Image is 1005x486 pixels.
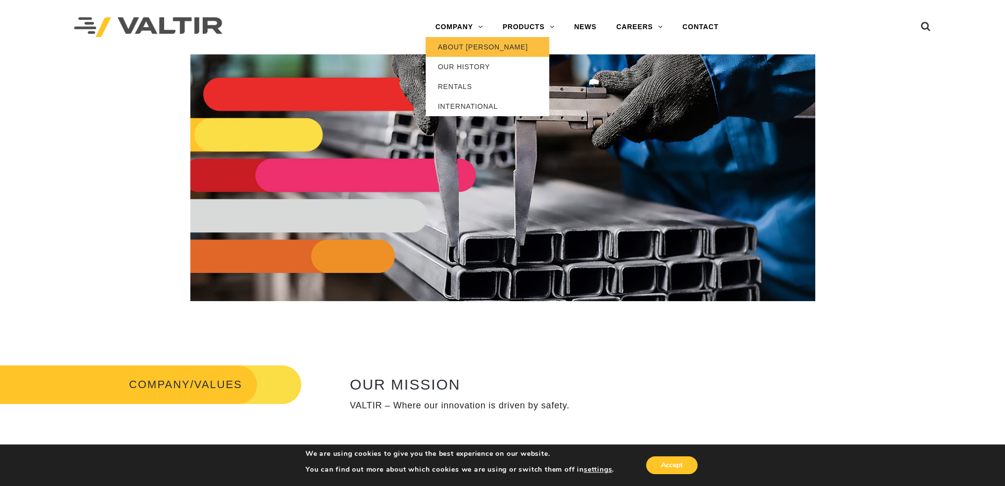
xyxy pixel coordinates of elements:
p: VALTIR – Where our innovation is driven by safety. [350,400,978,411]
a: INTERNATIONAL [426,96,549,116]
a: RENTALS [426,77,549,96]
p: You can find out more about which cookies we are using or switch them off in . [306,465,614,474]
a: ABOUT [PERSON_NAME] [426,37,549,57]
a: CAREERS [607,17,673,37]
a: OUR HISTORY [426,57,549,77]
h2: OUR MISSION [350,376,978,393]
a: COMPANY [426,17,493,37]
p: We are using cookies to give you the best experience on our website. [306,449,614,458]
a: PRODUCTS [493,17,565,37]
a: NEWS [564,17,606,37]
img: Header_VALUES [190,54,815,301]
button: Accept [646,456,698,474]
a: CONTACT [672,17,728,37]
button: settings [584,465,612,474]
img: Valtir [74,17,222,38]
